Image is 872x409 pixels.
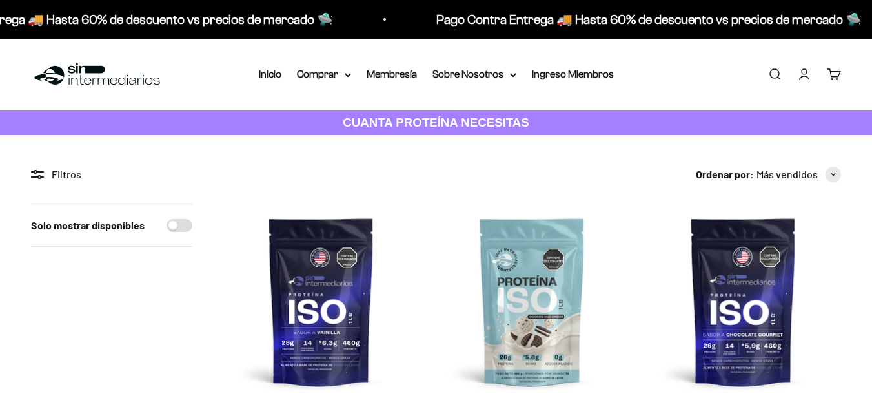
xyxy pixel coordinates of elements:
div: Filtros [31,166,192,183]
strong: CUANTA PROTEÍNA NECESITAS [343,116,529,129]
span: Más vendidos [756,166,818,183]
label: Solo mostrar disponibles [31,217,145,234]
p: Pago Contra Entrega 🚚 Hasta 60% de descuento vs precios de mercado 🛸 [429,9,854,30]
summary: Sobre Nosotros [432,66,516,83]
button: Más vendidos [756,166,841,183]
a: Inicio [259,68,281,79]
span: Ordenar por: [696,166,754,183]
summary: Comprar [297,66,351,83]
a: Ingreso Miembros [532,68,614,79]
a: Membresía [367,68,417,79]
